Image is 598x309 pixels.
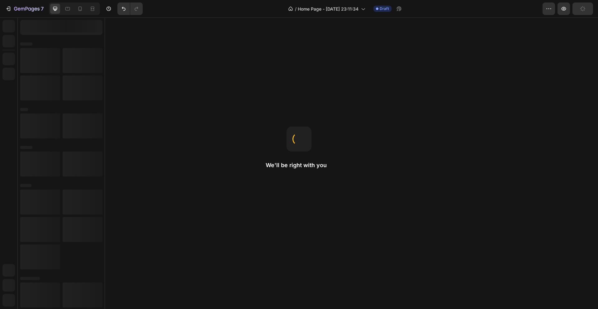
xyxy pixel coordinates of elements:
span: Draft [380,6,389,12]
button: 7 [2,2,46,15]
p: 7 [41,5,44,12]
span: Home Page - [DATE] 23:11:34 [298,6,358,12]
div: Undo/Redo [117,2,143,15]
h2: We'll be right with you [266,162,332,169]
span: / [295,6,297,12]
